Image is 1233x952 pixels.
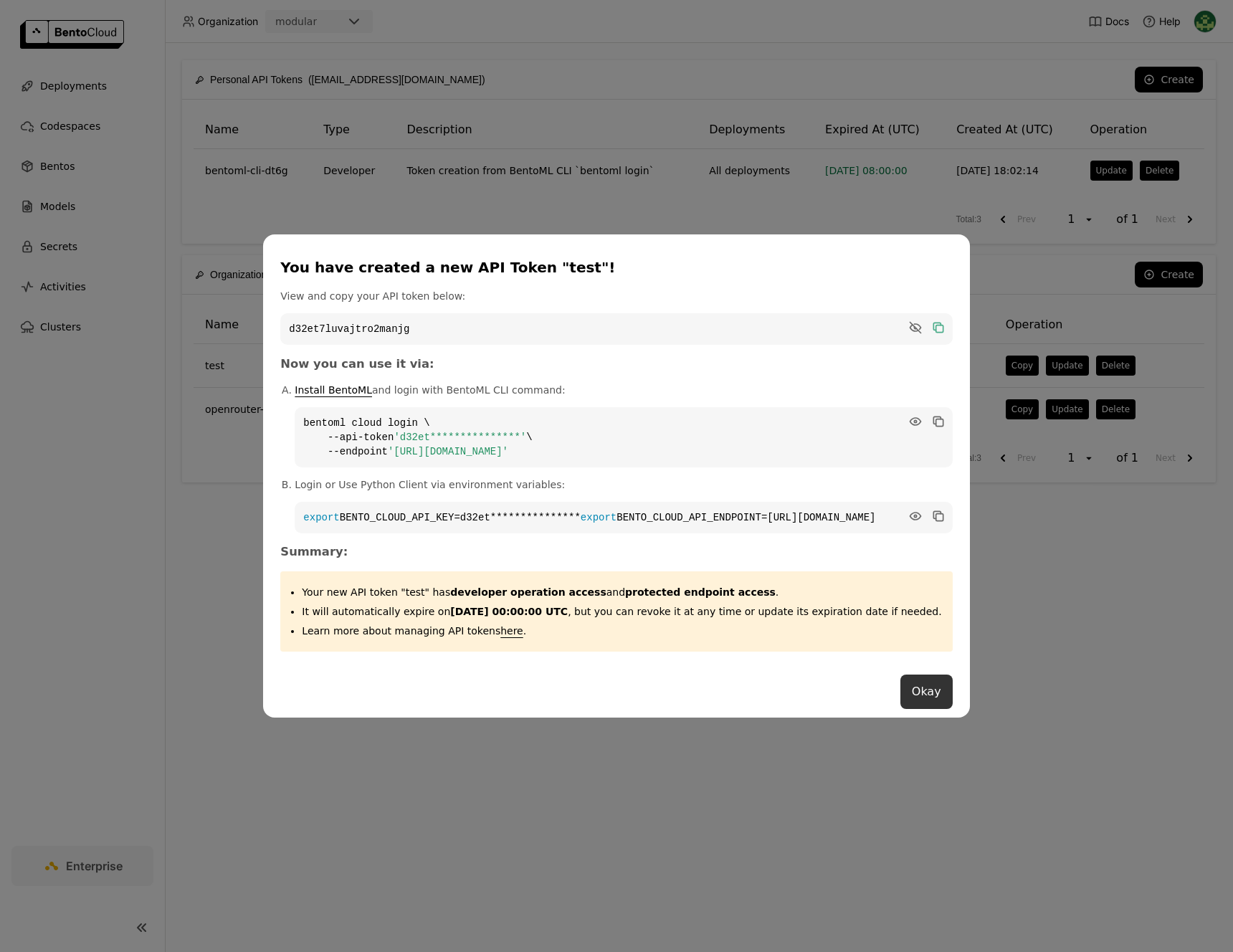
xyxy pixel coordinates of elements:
[581,512,616,523] span: export
[280,545,952,559] h3: Summary:
[388,446,508,457] span: '[URL][DOMAIN_NAME]'
[280,289,952,303] p: View and copy your API token below:
[450,586,606,598] strong: developer operation access
[263,234,969,718] div: dialog
[280,313,952,345] code: d32et7luvajtro2manjg
[302,585,941,599] p: Your new API token "test" has .
[900,675,953,709] button: Okay
[450,606,568,617] strong: [DATE] 00:00:00 UTC
[295,502,952,533] code: BENTO_CLOUD_API_KEY=d32et*************** BENTO_CLOUD_API_ENDPOINT=[URL][DOMAIN_NAME]
[295,407,952,467] code: bentoml cloud login \ --api-token \ --endpoint
[280,357,952,371] h3: Now you can use it via:
[295,477,952,492] p: Login or Use Python Client via environment variables:
[303,512,339,523] span: export
[302,604,941,619] p: It will automatically expire on , but you can revoke it at any time or update its expiration date...
[302,624,941,638] p: Learn more about managing API tokens .
[500,625,523,637] a: here
[625,586,776,598] strong: protected endpoint access
[295,383,952,397] p: and login with BentoML CLI command:
[295,384,372,396] a: Install BentoML
[280,257,946,277] div: You have created a new API Token "test"!
[450,586,776,598] span: and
